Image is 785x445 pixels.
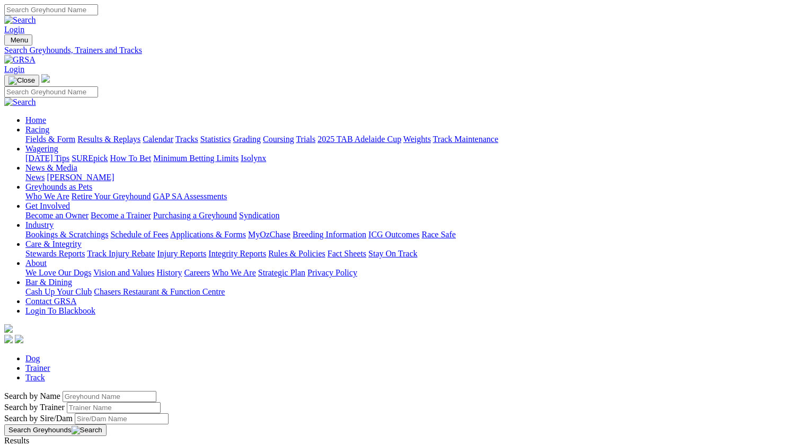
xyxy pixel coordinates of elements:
[25,192,781,201] div: Greyhounds as Pets
[25,173,781,182] div: News & Media
[63,391,156,402] input: Search by Greyhound name
[4,414,73,423] label: Search by Sire/Dam
[87,249,155,258] a: Track Injury Rebate
[4,75,39,86] button: Toggle navigation
[25,125,49,134] a: Racing
[25,268,781,278] div: About
[25,220,54,229] a: Industry
[25,135,781,144] div: Racing
[25,287,92,296] a: Cash Up Your Club
[72,192,151,201] a: Retire Your Greyhound
[4,403,65,412] label: Search by Trainer
[25,192,69,201] a: Who We Are
[25,163,77,172] a: News & Media
[268,249,325,258] a: Rules & Policies
[208,249,266,258] a: Integrity Reports
[91,211,151,220] a: Become a Trainer
[328,249,366,258] a: Fact Sheets
[153,154,239,163] a: Minimum Betting Limits
[293,230,366,239] a: Breeding Information
[4,15,36,25] img: Search
[25,154,69,163] a: [DATE] Tips
[153,211,237,220] a: Purchasing a Greyhound
[25,182,92,191] a: Greyhounds as Pets
[25,287,781,297] div: Bar & Dining
[25,230,108,239] a: Bookings & Scratchings
[67,402,161,413] input: Search by Trainer name
[94,287,225,296] a: Chasers Restaurant & Function Centre
[93,268,154,277] a: Vision and Values
[4,97,36,107] img: Search
[296,135,315,144] a: Trials
[75,413,169,424] input: Search by Sire/Dam name
[110,230,168,239] a: Schedule of Fees
[25,249,781,259] div: Care & Integrity
[25,354,40,363] a: Dog
[15,335,23,343] img: twitter.svg
[421,230,455,239] a: Race Safe
[11,36,28,44] span: Menu
[77,135,140,144] a: Results & Replays
[4,34,32,46] button: Toggle navigation
[317,135,401,144] a: 2025 TAB Adelaide Cup
[248,230,290,239] a: MyOzChase
[143,135,173,144] a: Calendar
[263,135,294,144] a: Coursing
[110,154,152,163] a: How To Bet
[25,249,85,258] a: Stewards Reports
[4,391,60,400] label: Search by Name
[25,363,50,372] a: Trainer
[403,135,431,144] a: Weights
[4,335,13,343] img: facebook.svg
[433,135,498,144] a: Track Maintenance
[184,268,210,277] a: Careers
[25,297,76,306] a: Contact GRSA
[8,76,35,85] img: Close
[47,173,114,182] a: [PERSON_NAME]
[72,154,108,163] a: SUREpick
[170,230,246,239] a: Applications & Forms
[25,306,95,315] a: Login To Blackbook
[25,259,47,268] a: About
[4,46,781,55] a: Search Greyhounds, Trainers and Tracks
[25,373,45,382] a: Track
[25,230,781,239] div: Industry
[25,278,72,287] a: Bar & Dining
[212,268,256,277] a: Who We Are
[241,154,266,163] a: Isolynx
[25,211,781,220] div: Get Involved
[4,65,24,74] a: Login
[4,324,13,333] img: logo-grsa-white.png
[72,426,102,434] img: Search
[25,211,89,220] a: Become an Owner
[25,173,45,182] a: News
[233,135,261,144] a: Grading
[4,4,98,15] input: Search
[4,86,98,97] input: Search
[25,154,781,163] div: Wagering
[25,201,70,210] a: Get Involved
[157,249,206,258] a: Injury Reports
[25,144,58,153] a: Wagering
[153,192,227,201] a: GAP SA Assessments
[368,230,419,239] a: ICG Outcomes
[41,74,50,83] img: logo-grsa-white.png
[258,268,305,277] a: Strategic Plan
[200,135,231,144] a: Statistics
[4,25,24,34] a: Login
[4,424,107,436] button: Search Greyhounds
[307,268,357,277] a: Privacy Policy
[25,268,91,277] a: We Love Our Dogs
[25,115,46,124] a: Home
[25,239,82,248] a: Care & Integrity
[175,135,198,144] a: Tracks
[368,249,417,258] a: Stay On Track
[239,211,279,220] a: Syndication
[4,55,36,65] img: GRSA
[25,135,75,144] a: Fields & Form
[156,268,182,277] a: History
